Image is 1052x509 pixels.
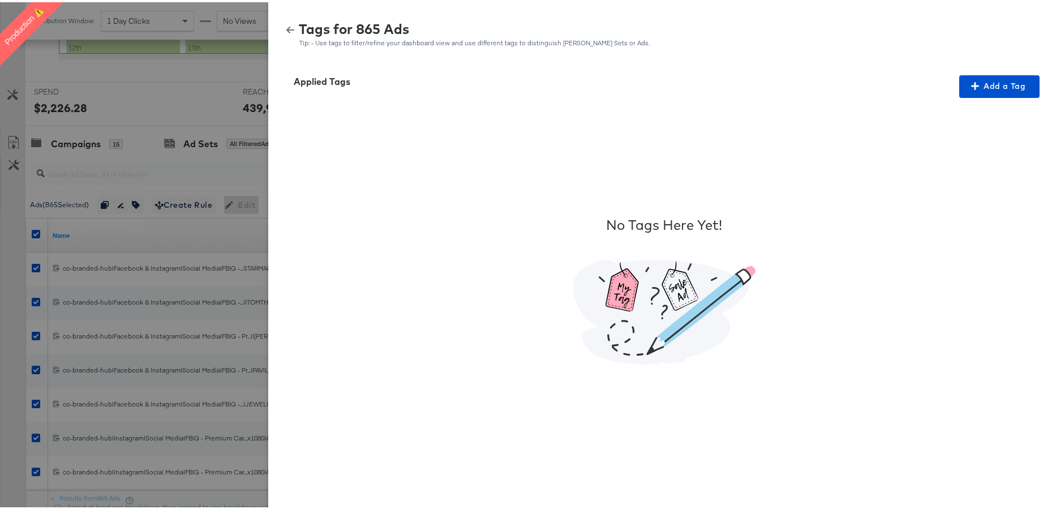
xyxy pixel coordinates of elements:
div: No Tags Here Yet! [607,213,723,232]
div: Applied Tags [294,73,350,86]
button: Add a Tag [959,73,1040,96]
div: Tip: - Use tags to filter/refine your dashboard view and use different tags to distinguish [PERSO... [299,37,650,45]
div: Tags for 865 Ads [299,20,650,33]
span: Add a Tag [964,77,1035,91]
